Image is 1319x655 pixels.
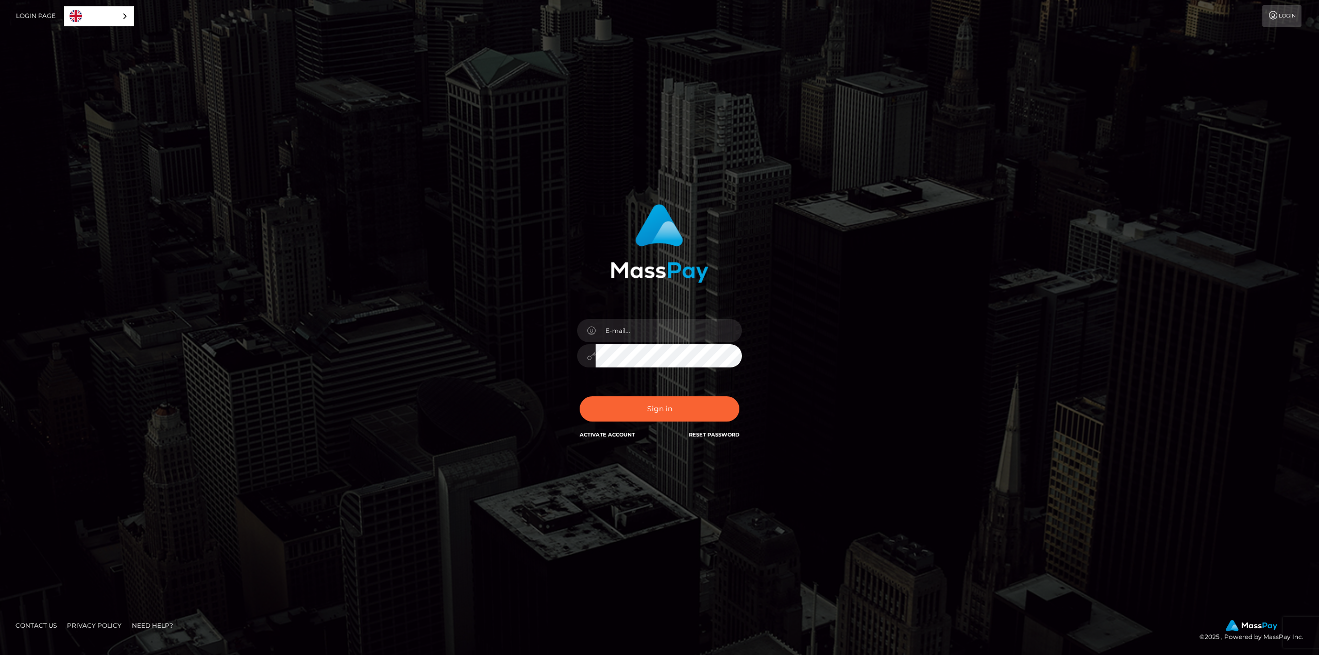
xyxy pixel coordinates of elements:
a: Privacy Policy [63,617,126,633]
img: MassPay [1226,620,1277,631]
a: Reset Password [689,431,739,438]
input: E-mail... [596,319,742,342]
div: © 2025 , Powered by MassPay Inc. [1199,620,1311,643]
aside: Language selected: English [64,6,134,26]
a: Activate Account [580,431,635,438]
a: Contact Us [11,617,61,633]
a: Login [1262,5,1301,27]
img: MassPay Login [611,204,708,283]
button: Sign in [580,396,739,422]
a: Login Page [16,5,56,27]
div: Language [64,6,134,26]
a: English [64,7,133,26]
a: Need Help? [128,617,177,633]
